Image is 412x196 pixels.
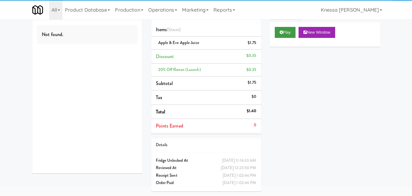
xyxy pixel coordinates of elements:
[248,79,256,87] div: $1.75
[248,39,256,47] div: $1.75
[156,94,162,101] span: Tax
[156,122,183,129] span: Points Earned
[158,40,199,46] span: Apple & Eve Apple Juice
[156,179,256,187] div: Order Paid
[32,5,43,15] img: Micromart
[156,26,181,33] span: Items
[221,164,256,172] div: [DATE] 12:23:50 PM
[299,27,335,38] button: New Window
[158,67,201,72] span: 20% Off Rowan (launch)
[223,172,256,179] div: [DATE] 1:02:46 PM
[156,53,174,60] span: Discount
[42,31,64,38] span: Not found.
[254,121,256,129] div: 0
[247,107,256,115] div: $1.40
[156,80,173,87] span: Subtotal
[275,27,296,38] button: Play
[156,141,256,149] div: Details
[222,157,256,165] div: [DATE] 11:16:33 AM
[246,52,256,60] div: $0.35
[156,164,256,172] div: Reviewed At
[156,108,166,115] span: Total
[246,66,256,74] div: $0.35
[252,93,256,101] div: $0
[223,179,256,187] div: [DATE] 1:02:46 PM
[156,172,256,179] div: Receipt Sent
[167,26,181,33] span: (1 )
[156,157,256,165] div: Fridge Unlocked At
[170,26,179,33] ng-pluralize: item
